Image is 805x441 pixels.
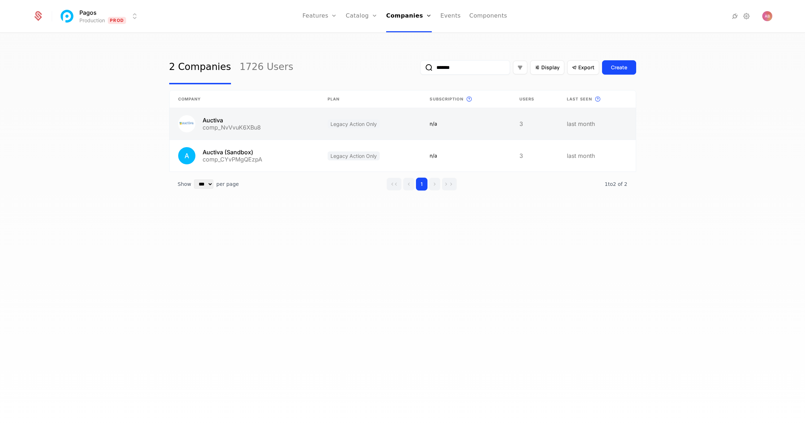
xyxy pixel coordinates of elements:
[742,12,751,20] a: Settings
[605,181,624,187] span: 1 to 2 of
[762,11,772,21] img: Andy Barker
[79,17,105,24] div: Production
[731,12,739,20] a: Integrations
[442,178,457,191] button: Go to last page
[178,180,191,188] span: Show
[403,178,415,191] button: Go to previous page
[169,51,231,84] a: 2 Companies
[216,180,239,188] span: per page
[387,178,457,191] div: Page navigation
[194,179,213,189] select: Select page size
[567,96,592,102] span: Last seen
[605,181,627,187] span: 2
[530,60,564,75] button: Display
[61,8,139,24] button: Select environment
[513,61,527,74] button: Filter options
[567,60,599,75] button: Export
[59,8,76,25] img: Pagos
[416,178,427,191] button: Go to page 1
[108,17,126,24] span: Prod
[762,11,772,21] button: Open user button
[387,178,402,191] button: Go to first page
[319,90,421,108] th: Plan
[170,90,319,108] th: Company
[240,51,293,84] a: 1726 Users
[578,64,595,71] span: Export
[79,8,97,17] span: Pagos
[611,64,627,71] div: Create
[511,90,558,108] th: Users
[169,172,636,196] div: Table pagination
[430,96,463,102] span: Subscription
[541,64,560,71] span: Display
[602,60,636,75] button: Create
[429,178,440,191] button: Go to next page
